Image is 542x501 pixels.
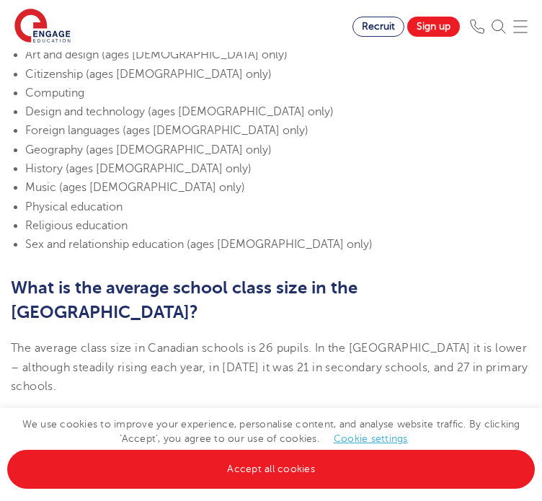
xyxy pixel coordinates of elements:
[25,124,308,137] span: Foreign languages (ages [DEMOGRAPHIC_DATA] only)
[25,162,252,175] span: History (ages [DEMOGRAPHIC_DATA] only)
[362,21,395,32] span: Recruit
[7,419,535,474] span: We use cookies to improve your experience, personalise content, and analyse website traffic. By c...
[7,450,535,489] a: Accept all cookies
[470,19,484,34] img: Phone
[25,200,123,213] span: Physical education
[25,181,245,194] span: Music (ages [DEMOGRAPHIC_DATA] only)
[513,19,528,34] img: Mobile Menu
[25,143,272,156] span: Geography (ages [DEMOGRAPHIC_DATA] only)
[25,105,334,118] span: Design and technology (ages [DEMOGRAPHIC_DATA] only)
[11,278,357,322] span: What is the average school class size in the [GEOGRAPHIC_DATA]?
[25,219,128,232] span: Religious education
[25,87,84,99] span: Computing
[492,19,506,34] img: Search
[334,433,408,444] a: Cookie settings
[25,48,288,61] span: Art and design (ages [DEMOGRAPHIC_DATA] only)
[25,238,373,251] span: Sex and relationship education (ages [DEMOGRAPHIC_DATA] only)
[14,9,71,45] img: Engage Education
[11,342,528,393] span: The average class size in Canadian schools is 26 pupils. In the [GEOGRAPHIC_DATA] it is lower – a...
[25,68,272,81] span: Citizenship (ages [DEMOGRAPHIC_DATA] only)
[352,17,404,37] a: Recruit
[407,17,460,37] a: Sign up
